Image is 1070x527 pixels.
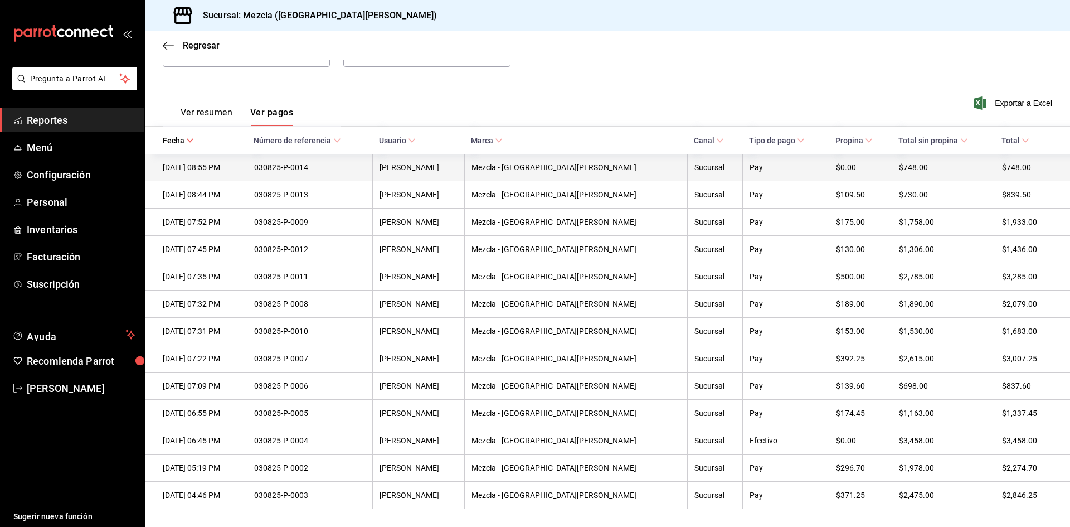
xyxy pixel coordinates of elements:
div: Sucursal [694,409,736,418]
div: $1,683.00 [1002,327,1052,336]
span: Tipo de pago [749,136,805,145]
div: [PERSON_NAME] [380,272,458,281]
div: Mezcla - [GEOGRAPHIC_DATA][PERSON_NAME] [471,436,680,445]
div: $1,163.00 [899,409,988,418]
h3: Sucursal: Mezcla ([GEOGRAPHIC_DATA][PERSON_NAME]) [194,9,437,22]
div: $139.60 [836,381,886,390]
button: Ver pagos [250,107,293,126]
div: [DATE] 07:32 PM [163,299,240,308]
div: 030825-P-0004 [254,436,366,445]
div: Pay [750,217,822,226]
div: Pay [750,463,822,472]
span: Menú [27,140,135,155]
div: $296.70 [836,463,886,472]
div: [DATE] 07:09 PM [163,381,240,390]
div: Mezcla - [GEOGRAPHIC_DATA][PERSON_NAME] [471,354,680,363]
a: Pregunta a Parrot AI [8,81,137,93]
span: Total [1001,136,1029,145]
div: Sucursal [694,163,736,172]
div: $0.00 [836,163,886,172]
div: $189.00 [836,299,886,308]
div: Pay [750,381,822,390]
div: Sucursal [694,190,736,199]
div: [DATE] 05:19 PM [163,463,240,472]
button: Ver resumen [181,107,232,126]
div: 030825-P-0014 [254,163,366,172]
div: $3,458.00 [899,436,988,445]
div: $3,285.00 [1002,272,1052,281]
div: Mezcla - [GEOGRAPHIC_DATA][PERSON_NAME] [471,409,680,418]
span: Regresar [183,40,220,51]
div: [DATE] 07:22 PM [163,354,240,363]
div: $500.00 [836,272,886,281]
div: Pay [750,190,822,199]
button: Regresar [163,40,220,51]
div: [DATE] 07:35 PM [163,272,240,281]
div: $1,758.00 [899,217,988,226]
div: [PERSON_NAME] [380,491,458,500]
div: Mezcla - [GEOGRAPHIC_DATA][PERSON_NAME] [471,163,680,172]
div: Sucursal [694,354,736,363]
div: $2,785.00 [899,272,988,281]
div: Sucursal [694,272,736,281]
button: Pregunta a Parrot AI [12,67,137,90]
div: [PERSON_NAME] [380,409,458,418]
span: Fecha [163,136,194,145]
div: Mezcla - [GEOGRAPHIC_DATA][PERSON_NAME] [471,463,680,472]
div: $2,615.00 [899,354,988,363]
div: [DATE] 07:31 PM [163,327,240,336]
span: Marca [471,136,503,145]
div: $1,530.00 [899,327,988,336]
span: Recomienda Parrot [27,354,135,369]
div: Sucursal [694,217,736,226]
div: [PERSON_NAME] [380,245,458,254]
span: Ayuda [27,328,121,341]
div: [PERSON_NAME] [380,463,458,472]
div: $392.25 [836,354,886,363]
div: $1,890.00 [899,299,988,308]
div: Pay [750,354,822,363]
div: Pay [750,327,822,336]
span: Número de referencia [254,136,341,145]
div: Mezcla - [GEOGRAPHIC_DATA][PERSON_NAME] [471,272,680,281]
div: $130.00 [836,245,886,254]
div: $174.45 [836,409,886,418]
div: $730.00 [899,190,988,199]
span: Suscripción [27,277,135,292]
div: Mezcla - [GEOGRAPHIC_DATA][PERSON_NAME] [471,299,680,308]
span: Facturación [27,249,135,264]
div: Sucursal [694,245,736,254]
div: [DATE] 04:46 PM [163,491,240,500]
div: 030825-P-0008 [254,299,366,308]
div: [DATE] 08:44 PM [163,190,240,199]
div: 030825-P-0007 [254,354,366,363]
div: Efectivo [750,436,822,445]
div: 030825-P-0003 [254,491,366,500]
div: $153.00 [836,327,886,336]
div: 030825-P-0005 [254,409,366,418]
div: 030825-P-0002 [254,463,366,472]
div: Mezcla - [GEOGRAPHIC_DATA][PERSON_NAME] [471,381,680,390]
span: Total sin propina [898,136,967,145]
div: Mezcla - [GEOGRAPHIC_DATA][PERSON_NAME] [471,190,680,199]
div: $3,007.25 [1002,354,1052,363]
div: Sucursal [694,491,736,500]
div: Mezcla - [GEOGRAPHIC_DATA][PERSON_NAME] [471,217,680,226]
div: $1,933.00 [1002,217,1052,226]
div: 030825-P-0006 [254,381,366,390]
span: Sugerir nueva función [13,511,135,523]
div: $2,274.70 [1002,463,1052,472]
button: Exportar a Excel [976,96,1052,110]
div: $839.50 [1002,190,1052,199]
div: $1,337.45 [1002,409,1052,418]
div: $2,079.00 [1002,299,1052,308]
div: Sucursal [694,463,736,472]
div: Pay [750,272,822,281]
div: [DATE] 07:52 PM [163,217,240,226]
div: Mezcla - [GEOGRAPHIC_DATA][PERSON_NAME] [471,327,680,336]
span: Inventarios [27,222,135,237]
div: Pay [750,491,822,500]
div: $175.00 [836,217,886,226]
div: [PERSON_NAME] [380,436,458,445]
